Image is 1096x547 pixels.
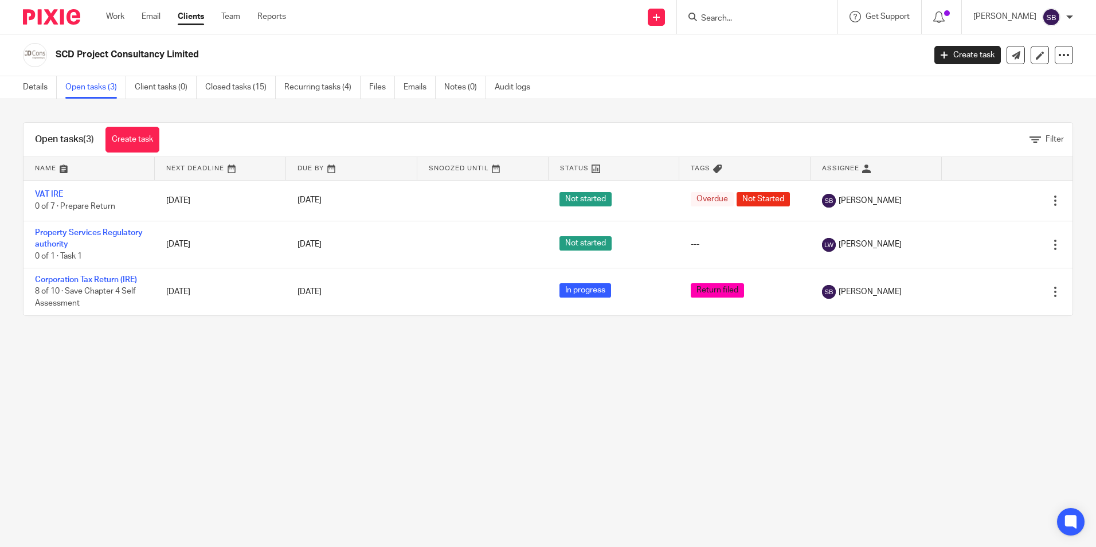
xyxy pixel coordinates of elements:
a: Clients [178,11,204,22]
span: Not started [559,236,612,251]
span: Not started [559,192,612,206]
a: Notes (0) [444,76,486,99]
span: Filter [1046,135,1064,143]
td: [DATE] [155,268,286,315]
p: [PERSON_NAME] [973,11,1036,22]
a: Create task [934,46,1001,64]
a: Closed tasks (15) [205,76,276,99]
span: Tags [691,165,710,171]
span: Not Started [737,192,790,206]
a: Team [221,11,240,22]
img: svg%3E [1042,8,1060,26]
span: Return filed [691,283,744,298]
span: 0 of 1 · Task 1 [35,252,82,260]
h1: Open tasks [35,134,94,146]
span: 8 of 10 · Save Chapter 4 Self Assessment [35,288,136,308]
span: Snoozed Until [429,165,489,171]
h2: SCD Project Consultancy Limited [56,49,745,61]
a: Recurring tasks (4) [284,76,361,99]
span: [DATE] [298,197,322,205]
span: [PERSON_NAME] [839,286,902,298]
span: [PERSON_NAME] [839,239,902,250]
span: In progress [559,283,611,298]
img: Pixie [23,9,80,25]
a: VAT IRE [35,190,63,198]
a: Create task [105,127,159,153]
input: Search [700,14,803,24]
a: Open tasks (3) [65,76,126,99]
a: Audit logs [495,76,539,99]
img: svg%3E [822,238,836,252]
span: 0 of 7 · Prepare Return [35,202,115,210]
a: Work [106,11,124,22]
span: [PERSON_NAME] [839,195,902,206]
a: Corporation Tax Return (IRE) [35,276,137,284]
img: svg%3E [822,194,836,208]
a: Reports [257,11,286,22]
td: [DATE] [155,221,286,268]
a: Client tasks (0) [135,76,197,99]
img: Logo.png [23,43,47,67]
span: Get Support [866,13,910,21]
span: (3) [83,135,94,144]
span: Overdue [691,192,734,206]
td: [DATE] [155,180,286,221]
a: Details [23,76,57,99]
span: Status [560,165,589,171]
img: svg%3E [822,285,836,299]
a: Emails [404,76,436,99]
a: Property Services Regulatory authority [35,229,143,248]
div: --- [691,239,799,250]
a: Email [142,11,161,22]
a: Files [369,76,395,99]
span: [DATE] [298,288,322,296]
span: [DATE] [298,240,322,248]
